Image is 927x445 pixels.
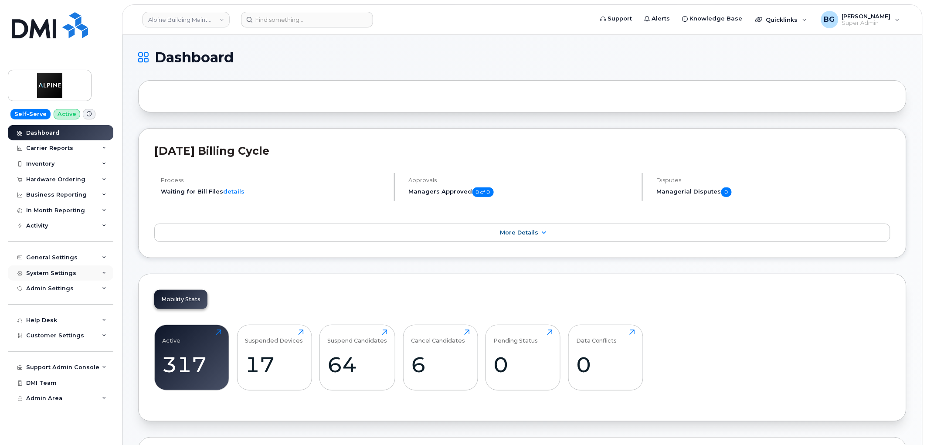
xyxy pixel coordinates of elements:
[328,330,387,344] div: Suspend Candidates
[223,188,244,195] a: details
[657,177,890,183] h4: Disputes
[576,352,635,377] div: 0
[245,330,303,344] div: Suspended Devices
[411,330,465,344] div: Cancel Candidates
[155,51,234,64] span: Dashboard
[409,187,635,197] h5: Managers Approved
[245,330,304,385] a: Suspended Devices17
[161,187,387,196] li: Waiting for Bill Files
[494,330,538,344] div: Pending Status
[163,330,221,385] a: Active317
[409,177,635,183] h4: Approvals
[163,330,181,344] div: Active
[576,330,635,385] a: Data Conflicts0
[411,352,470,377] div: 6
[721,187,732,197] span: 0
[494,330,553,385] a: Pending Status0
[494,352,553,377] div: 0
[245,352,304,377] div: 17
[472,187,494,197] span: 0 of 0
[328,330,387,385] a: Suspend Candidates64
[154,144,890,157] h2: [DATE] Billing Cycle
[328,352,387,377] div: 64
[500,229,539,236] span: More Details
[411,330,470,385] a: Cancel Candidates6
[576,330,617,344] div: Data Conflicts
[163,352,221,377] div: 317
[161,177,387,183] h4: Process
[657,187,890,197] h5: Managerial Disputes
